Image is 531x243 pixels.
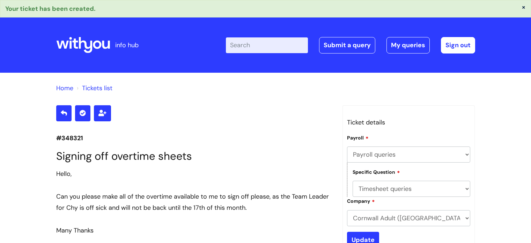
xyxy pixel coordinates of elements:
label: Specific Question [353,168,400,175]
li: Solution home [56,83,73,94]
label: Payroll [347,134,369,141]
a: Sign out [441,37,475,53]
h1: Signing off overtime sheets [56,150,332,163]
li: Tickets list [75,83,112,94]
h3: Ticket details [347,117,471,128]
button: × [522,4,526,10]
a: Tickets list [82,84,112,92]
a: Home [56,84,73,92]
a: My queries [386,37,430,53]
input: Search [226,37,308,53]
div: Hello, [56,168,332,179]
div: | - [226,37,475,53]
p: #348321 [56,133,332,144]
p: info hub [115,40,139,51]
div: Many Thanks [56,225,332,236]
label: Company [347,197,375,204]
div: Can you please make all of the overtime available to me to sign off please, as the Team Leader fo... [56,191,332,214]
a: Submit a query [319,37,375,53]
